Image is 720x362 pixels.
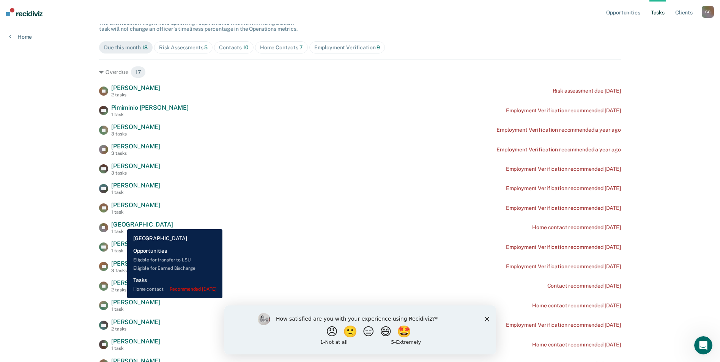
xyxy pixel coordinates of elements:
div: 1 task [111,307,160,312]
div: Employment Verification recommended [DATE] [506,107,621,114]
a: Home [9,33,32,40]
span: [PERSON_NAME] [111,143,160,150]
div: 3 tasks [111,170,160,176]
iframe: Intercom live chat [694,336,712,354]
div: 1 task [111,346,160,351]
span: 5 [204,44,208,50]
span: [PERSON_NAME] [111,123,160,131]
div: Overdue 17 [99,66,621,78]
div: 2 tasks [111,287,160,293]
span: [PERSON_NAME] [111,338,160,345]
div: Home Contacts [260,44,303,51]
div: 3 tasks [111,151,160,156]
span: 7 [299,44,303,50]
div: Home contact recommended [DATE] [532,302,621,309]
span: [GEOGRAPHIC_DATA] [111,221,173,228]
div: Due this month [104,44,148,51]
span: [PERSON_NAME] [111,279,160,286]
div: Risk Assessments [159,44,208,51]
span: The clients below might have upcoming requirements this month. Hiding a below task will not chang... [99,20,298,32]
button: GC [702,6,714,18]
span: 18 [142,44,148,50]
span: [PERSON_NAME] [111,240,160,247]
div: G C [702,6,714,18]
span: 17 [131,66,146,78]
div: 1 task [111,248,160,253]
span: 10 [243,44,249,50]
div: Contact recommended [DATE] [547,283,621,289]
div: Employment Verification recommended [DATE] [506,185,621,192]
span: [PERSON_NAME] [111,299,160,306]
div: Employment Verification recommended [DATE] [506,244,621,250]
div: Risk assessment due [DATE] [553,88,621,94]
div: 1 task [111,209,160,215]
div: 1 task [111,112,188,117]
div: Employment Verification recommended a year ago [496,146,621,153]
span: [PERSON_NAME] [111,182,160,189]
div: 1 task [111,229,173,234]
span: [PERSON_NAME] [111,84,160,91]
div: Employment Verification recommended [DATE] [506,166,621,172]
div: Contacts [219,44,249,51]
div: 1 task [111,190,160,195]
div: Home contact recommended [DATE] [532,342,621,348]
span: Pimiminio [PERSON_NAME] [111,104,188,111]
iframe: Survey by Kim from Recidiviz [224,305,496,354]
div: 2 tasks [111,326,160,332]
div: 3 tasks [111,268,160,273]
div: Employment Verification recommended [DATE] [506,322,621,328]
img: Recidiviz [6,8,43,16]
div: Employment Verification recommended [DATE] [506,205,621,211]
div: Home contact recommended [DATE] [532,224,621,231]
div: Employment Verification recommended [DATE] [506,263,621,270]
span: [PERSON_NAME] [111,318,160,326]
div: Employment Verification [314,44,380,51]
span: [PERSON_NAME] [111,162,160,170]
div: 3 tasks [111,131,160,137]
div: 2 tasks [111,92,160,98]
span: [PERSON_NAME] [111,260,160,267]
div: Employment Verification recommended a year ago [496,127,621,133]
span: [PERSON_NAME] [111,201,160,209]
span: 9 [377,44,380,50]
